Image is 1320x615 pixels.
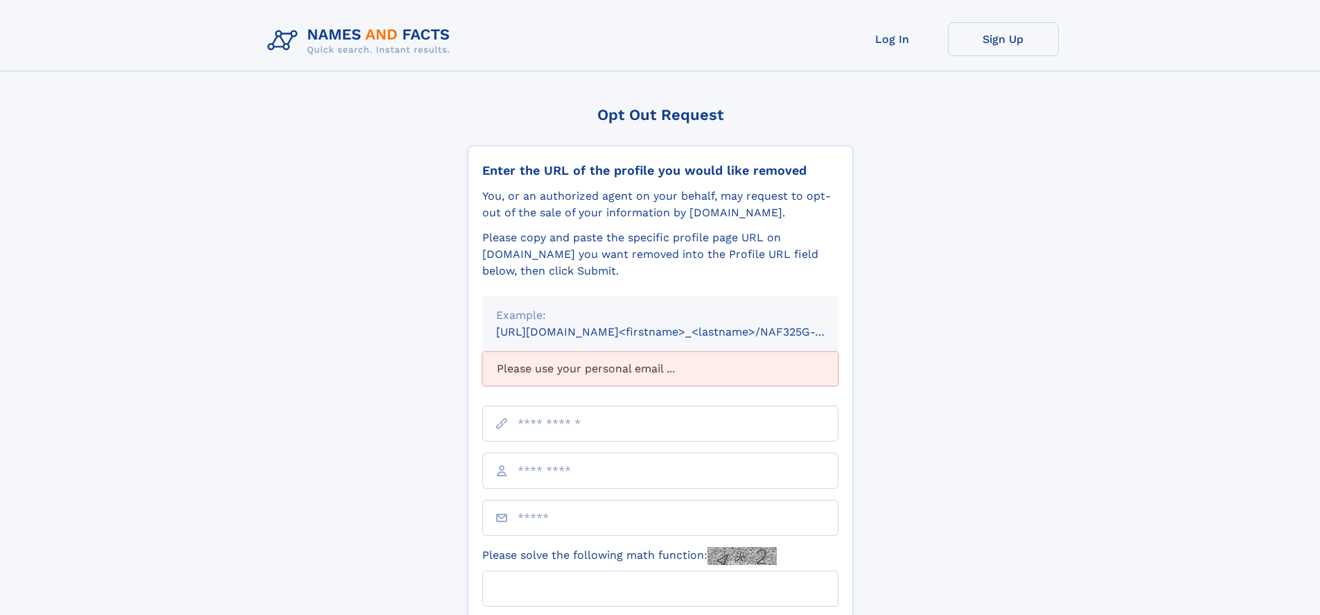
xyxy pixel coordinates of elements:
div: Please copy and paste the specific profile page URL on [DOMAIN_NAME] you want removed into the Pr... [482,229,838,279]
a: Log In [837,22,948,56]
div: Enter the URL of the profile you would like removed [482,163,838,178]
div: Example: [496,307,825,324]
div: Please use your personal email ... [482,352,838,386]
div: You, or an authorized agent on your behalf, may request to opt-out of the sale of your informatio... [482,188,838,221]
div: Opt Out Request [468,106,853,123]
img: Logo Names and Facts [262,22,461,60]
a: Sign Up [948,22,1059,56]
label: Please solve the following math function: [482,547,777,565]
small: [URL][DOMAIN_NAME]<firstname>_<lastname>/NAF325G-xxxxxxxx [496,325,865,338]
